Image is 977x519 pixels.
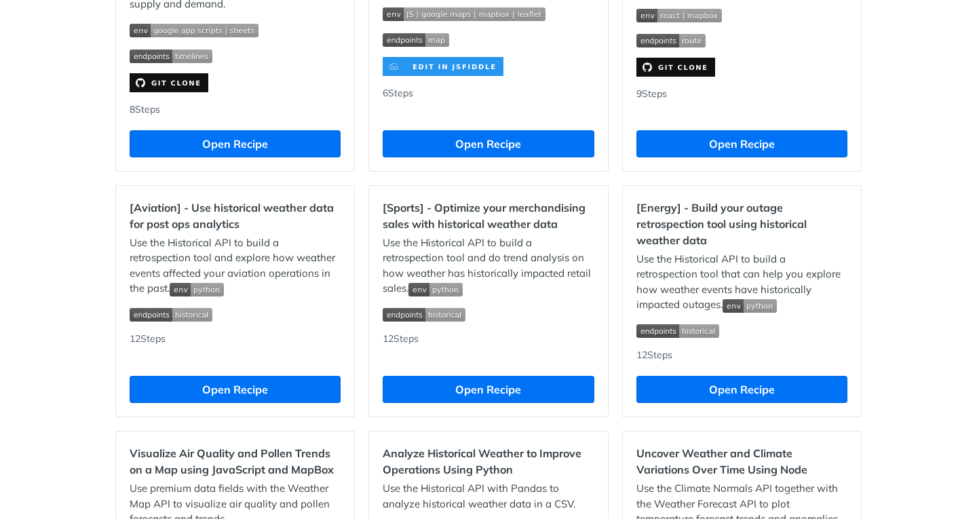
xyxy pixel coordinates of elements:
[170,283,224,296] img: env
[383,33,449,47] img: endpoint
[636,252,847,313] p: Use the Historical API to build a retrospection tool that can help you explore how weather events...
[130,307,341,322] span: Expand image
[383,59,503,72] a: Expand image
[383,7,545,21] img: env
[383,332,594,362] div: 12 Steps
[723,299,777,313] img: env
[636,7,847,22] span: Expand image
[408,282,463,294] span: Expand image
[130,50,212,63] img: endpoint
[130,308,212,322] img: endpoint
[130,332,341,362] div: 12 Steps
[130,199,341,232] h2: [Aviation] - Use historical weather data for post ops analytics
[130,102,341,117] div: 8 Steps
[383,6,594,22] span: Expand image
[383,31,594,47] span: Expand image
[636,60,715,73] a: Expand image
[130,22,341,38] span: Expand image
[130,235,341,296] p: Use the Historical API to build a retrospection tool and explore how weather events affected your...
[408,283,463,296] img: env
[383,199,594,232] h2: [Sports] - Optimize your merchandising sales with historical weather data
[636,376,847,403] button: Open Recipe
[130,376,341,403] button: Open Recipe
[636,445,847,478] h2: Uncover Weather and Climate Variations Over Time Using Node
[130,130,341,157] button: Open Recipe
[383,86,594,117] div: 6 Steps
[383,130,594,157] button: Open Recipe
[636,58,715,77] img: clone
[636,348,847,362] div: 12 Steps
[130,24,258,37] img: env
[383,235,594,296] p: Use the Historical API to build a retrospection tool and do trend analysis on how weather has his...
[636,323,847,339] span: Expand image
[383,481,594,512] p: Use the Historical API with Pandas to analyze historical weather data in a CSV.
[723,298,777,311] span: Expand image
[383,307,594,322] span: Expand image
[383,57,503,76] img: clone
[130,47,341,63] span: Expand image
[383,376,594,403] button: Open Recipe
[636,87,847,117] div: 9 Steps
[383,308,465,322] img: endpoint
[636,33,847,48] span: Expand image
[636,34,706,47] img: endpoint
[636,199,847,248] h2: [Energy] - Build your outage retrospection tool using historical weather data
[383,445,594,478] h2: Analyze Historical Weather to Improve Operations Using Python
[130,75,208,88] a: Expand image
[170,282,224,294] span: Expand image
[636,324,719,338] img: endpoint
[130,73,208,92] img: clone
[636,130,847,157] button: Open Recipe
[636,9,722,22] img: env
[130,445,341,478] h2: Visualize Air Quality and Pollen Trends on a Map using JavaScript and MapBox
